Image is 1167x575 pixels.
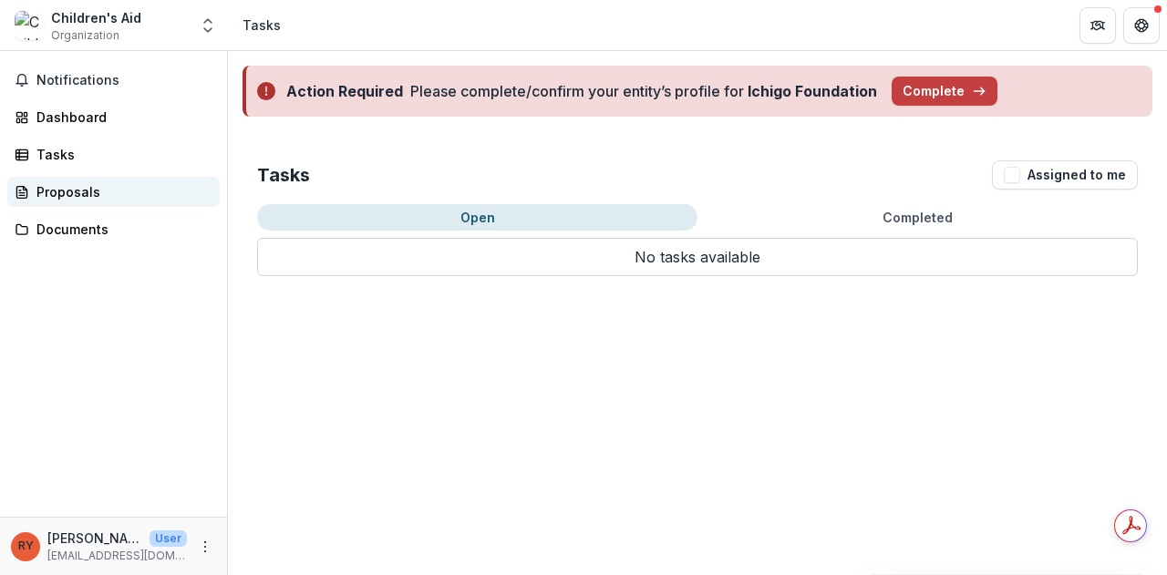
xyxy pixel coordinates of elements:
p: [EMAIL_ADDRESS][DOMAIN_NAME] [47,548,187,564]
p: User [150,530,187,547]
button: Get Help [1123,7,1160,44]
button: Complete [892,77,997,106]
p: [PERSON_NAME] [47,529,142,548]
div: Proposals [36,182,205,201]
button: More [194,536,216,558]
div: Tasks [36,145,205,164]
nav: breadcrumb [235,12,288,38]
button: Open entity switcher [195,7,221,44]
span: Organization [51,27,119,44]
button: Open [257,204,697,231]
div: Children's Aid [51,8,141,27]
a: Tasks [7,139,220,169]
h2: Tasks [257,164,310,186]
button: Notifications [7,66,220,95]
div: Tasks [243,15,281,35]
span: Notifications [36,73,212,88]
div: Please complete/confirm your entity’s profile for [410,80,877,102]
button: Completed [697,204,1138,231]
a: Proposals [7,177,220,207]
strong: Ichigo Foundation [748,82,877,100]
img: Children's Aid [15,11,44,40]
a: Documents [7,214,220,244]
p: No tasks available [257,238,1138,276]
div: Action Required [286,80,403,102]
div: Documents [36,220,205,239]
button: Partners [1079,7,1116,44]
div: Dashboard [36,108,205,127]
a: Dashboard [7,102,220,132]
button: Assigned to me [992,160,1138,190]
div: Ryan Yoch [18,540,34,552]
